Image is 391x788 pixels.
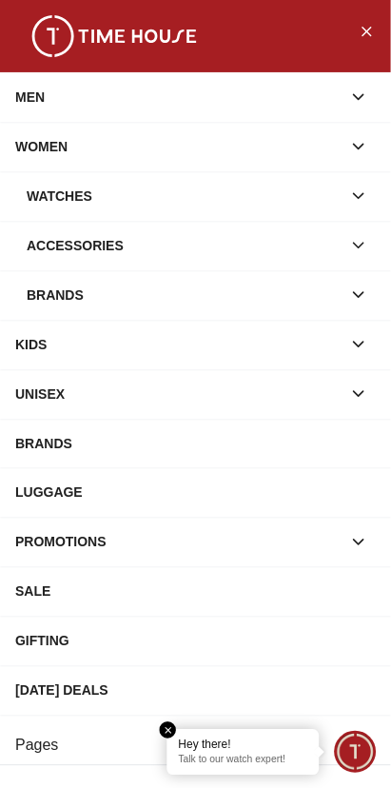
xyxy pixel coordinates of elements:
div: [DATE] DEALS [15,674,376,708]
em: Close tooltip [160,722,177,739]
div: Hey there! [179,738,308,753]
div: LUGGAGE [15,476,376,510]
div: Accessories [27,228,342,263]
div: UNISEX [15,377,342,411]
div: BRANDS [15,426,376,461]
div: WOMEN [15,129,342,164]
div: GIFTING [15,624,376,659]
div: Brands [27,278,342,312]
p: Talk to our watch expert! [179,755,308,768]
div: PROMOTIONS [15,525,342,560]
div: KIDS [15,327,342,362]
img: ... [19,15,209,57]
div: SALE [15,575,376,609]
div: Chat Widget [335,732,377,774]
button: Close Menu [351,15,381,46]
div: Watches [27,179,342,213]
div: MEN [15,80,342,114]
